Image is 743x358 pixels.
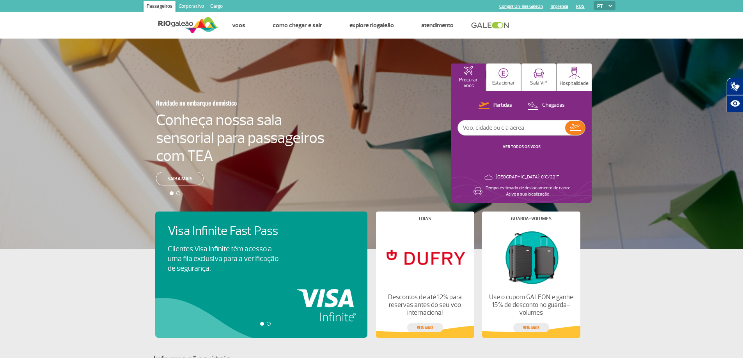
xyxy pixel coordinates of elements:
[542,102,565,109] p: Chegadas
[156,95,286,111] h3: Novidade no embarque doméstico
[576,4,585,9] a: RQS
[349,21,394,29] a: Explore RIOgaleão
[156,111,325,165] h4: Conheça nossa sala sensorial para passageiros com TEA
[492,80,515,86] p: Estacionar
[503,144,541,149] a: VER TODOS OS VOOS
[232,21,245,29] a: Voos
[727,78,743,112] div: Plugin de acessibilidade da Hand Talk.
[521,63,556,91] button: Sala VIP
[144,1,176,13] a: Passageiros
[499,4,543,9] a: Compra On-line GaleOn
[511,217,551,221] h4: Guarda-volumes
[530,80,548,86] p: Sala VIP
[486,63,521,91] button: Estacionar
[382,293,467,317] p: Descontos de até 12% para reservas antes do seu voo internacional
[488,293,573,317] p: Use o cupom GALEON e ganhe 15% de desconto no guarda-volumes
[419,217,431,221] h4: Lojas
[464,66,473,75] img: airplaneHomeActive.svg
[168,224,292,238] h4: Visa Infinite Fast Pass
[407,323,443,332] a: veja mais
[513,323,549,332] a: veja mais
[727,78,743,95] button: Abrir tradutor de língua de sinais.
[455,77,482,89] p: Procurar Voos
[176,1,207,13] a: Corporativo
[727,95,743,112] button: Abrir recursos assistivos.
[458,120,565,135] input: Voo, cidade ou cia aérea
[451,63,486,91] button: Procurar Voos
[534,69,544,78] img: vipRoom.svg
[273,21,322,29] a: Como chegar e sair
[156,172,204,185] a: Saiba mais
[168,224,355,273] a: Visa Infinite Fast PassClientes Visa Infinite têm acesso a uma fila exclusiva para a verificação ...
[486,185,570,198] p: Tempo estimado de deslocamento de carro: Ative a sua localização
[525,101,567,111] button: Chegadas
[493,102,512,109] p: Partidas
[500,144,543,150] button: VER TODOS OS VOOS
[382,227,467,287] img: Lojas
[498,68,509,78] img: carParkingHome.svg
[568,67,580,79] img: hospitality.svg
[207,1,226,13] a: Cargo
[496,174,559,180] p: [GEOGRAPHIC_DATA]: 0°C/32°F
[476,101,514,111] button: Partidas
[488,227,573,287] img: Guarda-volumes
[421,21,454,29] a: Atendimento
[168,244,278,273] p: Clientes Visa Infinite têm acesso a uma fila exclusiva para a verificação de segurança.
[551,4,568,9] a: Imprensa
[560,81,589,86] p: Hospitalidade
[557,63,592,91] button: Hospitalidade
